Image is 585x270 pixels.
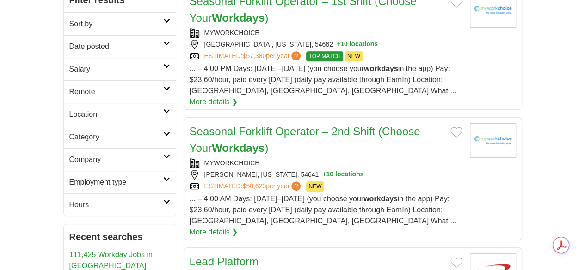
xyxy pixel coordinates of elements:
span: ... – 4:00 AM Days: [DATE]–[DATE] (you choose your in the app) Pay: $23.60/hour, paid every [DATE... [190,195,456,225]
span: TOP MATCH [306,51,343,61]
a: Location [64,103,176,126]
span: NEW [306,181,324,192]
h2: Hours [69,199,163,210]
span: NEW [345,51,363,61]
strong: workdays [364,65,398,72]
a: Remote [64,80,176,103]
h2: Category [69,132,163,143]
a: Salary [64,58,176,80]
a: MYWORKCHOICE [204,159,259,167]
span: + [322,170,326,180]
strong: workdays [363,195,398,203]
h2: Sort by [69,18,163,30]
span: ... – 4:00 PM Days: [DATE]–[DATE] (you choose your in the app) Pay: $23.60/hour, paid every [DATE... [190,65,456,95]
button: Add to favorite jobs [450,257,462,268]
a: 111,425 Workday Jobs in [GEOGRAPHIC_DATA] [69,251,153,270]
button: Add to favorite jobs [450,127,462,138]
a: More details ❯ [190,96,238,108]
h2: Recent searches [69,230,170,244]
h2: Salary [69,64,163,75]
h2: Date posted [69,41,163,52]
a: Seasonal Forklift Operator – 2nd Shift (Choose YourWorkdays) [190,125,420,154]
a: Date posted [64,35,176,58]
div: [GEOGRAPHIC_DATA], [US_STATE], 54662 [190,40,462,49]
button: +10 locations [337,40,378,49]
span: ? [291,181,301,191]
a: Category [64,126,176,148]
a: Company [64,148,176,171]
div: [PERSON_NAME], [US_STATE], 54641 [190,170,462,180]
span: ? [291,51,301,60]
h2: Location [69,109,163,120]
span: $57,380 [242,52,266,60]
a: MYWORKCHOICE [204,29,259,36]
a: ESTIMATED:$57,380per year? [204,51,303,61]
span: + [337,40,340,49]
a: Hours [64,193,176,216]
strong: Workdays [212,12,265,24]
h2: Employment type [69,177,163,188]
h2: Company [69,154,163,165]
a: Employment type [64,171,176,193]
span: $58,623 [242,182,266,190]
button: +10 locations [322,170,363,180]
strong: Workdays [212,142,265,154]
a: Sort by [64,12,176,35]
h2: Remote [69,86,163,97]
a: ESTIMATED:$58,623per year? [204,181,303,192]
img: MyWorkChoice logo [470,123,516,158]
a: More details ❯ [190,227,238,238]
